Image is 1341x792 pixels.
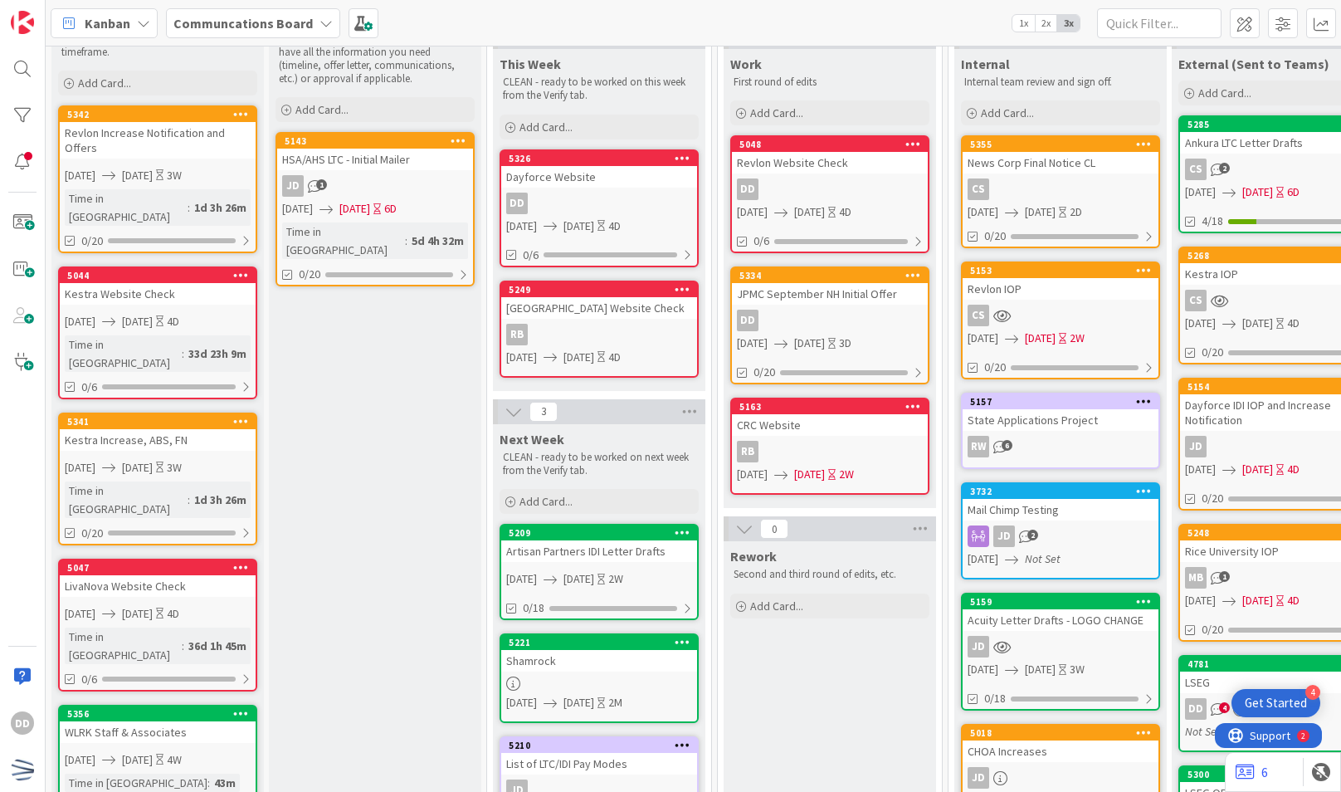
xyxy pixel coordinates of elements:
[519,494,573,509] span: Add Card...
[167,459,182,477] div: 3W
[794,335,825,352] span: [DATE]
[963,526,1158,547] div: JD
[968,330,998,347] span: [DATE]
[60,268,256,283] div: 5044
[1236,762,1268,782] a: 6
[60,560,256,597] div: 5047LivaNova Website Check
[277,134,473,149] div: 5143
[523,599,544,617] span: 0/18
[750,105,803,120] span: Add Card...
[184,345,251,363] div: 33d 23h 9m
[60,706,256,743] div: 5356WLRK Staff & Associates
[739,139,928,150] div: 5048
[188,198,190,217] span: :
[608,349,621,366] div: 4D
[1287,183,1300,201] div: 6D
[207,774,210,792] span: :
[501,635,697,672] div: 5221Shamrock
[737,335,768,352] span: [DATE]
[509,637,697,648] div: 5221
[60,122,256,159] div: Revlon Increase Notification and Offers
[732,399,928,436] div: 5163CRC Website
[506,694,537,711] span: [DATE]
[1242,592,1273,609] span: [DATE]
[608,694,622,711] div: 2M
[501,635,697,650] div: 5221
[963,609,1158,631] div: Acuity Letter Drafts - LOGO CHANGE
[737,466,768,483] span: [DATE]
[65,335,182,372] div: Time in [GEOGRAPHIC_DATA]
[509,153,697,164] div: 5326
[730,56,762,72] span: Work
[65,774,207,792] div: Time in [GEOGRAPHIC_DATA]
[509,527,697,539] div: 5209
[981,105,1034,120] span: Add Card...
[529,402,558,422] span: 3
[1025,330,1056,347] span: [DATE]
[167,605,179,623] div: 4D
[730,548,777,565] span: Rework
[1185,567,1207,589] div: MB
[1202,490,1223,507] span: 0/20
[182,345,184,363] span: :
[963,263,1158,300] div: 5153Revlon IOP
[970,596,1158,608] div: 5159
[964,76,1157,89] p: Internal team review and sign off.
[963,394,1158,431] div: 5157State Applications Project
[963,137,1158,152] div: 5355
[1185,315,1216,332] span: [DATE]
[65,167,95,184] span: [DATE]
[963,767,1158,789] div: JD
[501,738,697,775] div: 5210List of LTC/IDI Pay Modes
[963,152,1158,174] div: News Corp Final Notice CL
[970,727,1158,739] div: 5018
[753,364,775,381] span: 0/20
[1287,315,1300,332] div: 4D
[501,540,697,562] div: Artisan Partners IDI Letter Drafts
[1178,56,1329,72] span: External (Sent to Teams)
[963,636,1158,658] div: JD
[1025,551,1061,566] i: Not Set
[1185,461,1216,478] span: [DATE]
[167,313,179,330] div: 4D
[60,107,256,122] div: 5342
[60,107,256,159] div: 5342Revlon Increase Notification and Offers
[501,526,697,562] div: 5209Artisan Partners IDI Letter Drafts
[11,758,34,781] img: avatar
[81,671,97,688] span: 0/6
[963,394,1158,409] div: 5157
[732,178,928,200] div: DD
[503,451,695,478] p: CLEAN - ready to be worked on next week from the Verify tab.
[67,562,256,574] div: 5047
[122,605,153,623] span: [DATE]
[1070,661,1085,678] div: 3W
[285,135,473,147] div: 5143
[503,76,695,103] p: CLEAN - ready to be worked on this week from the Verify tab.
[608,218,621,235] div: 4D
[963,305,1158,326] div: CS
[60,706,256,721] div: 5356
[11,11,34,34] img: Visit kanbanzone.com
[732,137,928,152] div: 5048
[563,694,594,711] span: [DATE]
[501,151,697,166] div: 5326
[295,102,349,117] span: Add Card...
[339,200,370,218] span: [DATE]
[739,401,928,413] div: 5163
[501,753,697,775] div: List of LTC/IDI Pay Modes
[1231,689,1320,717] div: Open Get Started checklist, remaining modules: 4
[67,109,256,120] div: 5342
[1097,8,1222,38] input: Quick Filter...
[60,560,256,575] div: 5047
[1070,203,1082,221] div: 2D
[608,570,623,588] div: 2W
[501,297,697,319] div: [GEOGRAPHIC_DATA] Website Check
[984,227,1006,245] span: 0/20
[188,491,190,509] span: :
[1185,698,1207,720] div: DD
[1242,315,1273,332] span: [DATE]
[60,721,256,743] div: WLRK Staff & Associates
[501,193,697,214] div: DD
[501,526,697,540] div: 5209
[1242,461,1273,478] span: [DATE]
